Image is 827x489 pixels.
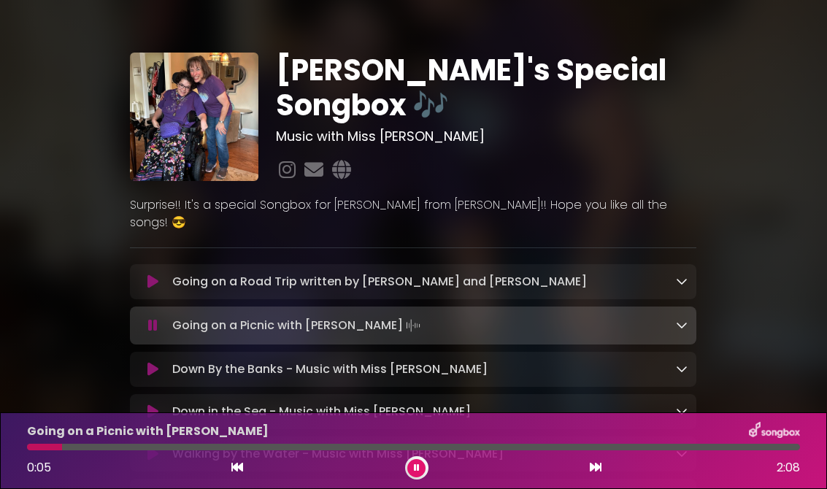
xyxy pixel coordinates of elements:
[172,403,471,420] p: Down in the Sea - Music with Miss [PERSON_NAME]
[276,53,696,123] h1: [PERSON_NAME]'s Special Songbox 🎶
[403,315,423,336] img: waveform4.gif
[27,423,269,440] p: Going on a Picnic with [PERSON_NAME]
[172,361,488,378] p: Down By the Banks - Music with Miss [PERSON_NAME]
[777,459,800,477] span: 2:08
[130,53,258,181] img: DpsALNU4Qse55zioNQQO
[27,459,51,476] span: 0:05
[130,196,696,231] p: Surprise!! It's a special Songbox for [PERSON_NAME] from [PERSON_NAME]!! Hope you like all the so...
[172,315,423,336] p: Going on a Picnic with [PERSON_NAME]
[172,273,587,290] p: Going on a Road Trip written by [PERSON_NAME] and [PERSON_NAME]
[749,422,800,441] img: songbox-logo-white.png
[276,128,696,145] h3: Music with Miss [PERSON_NAME]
